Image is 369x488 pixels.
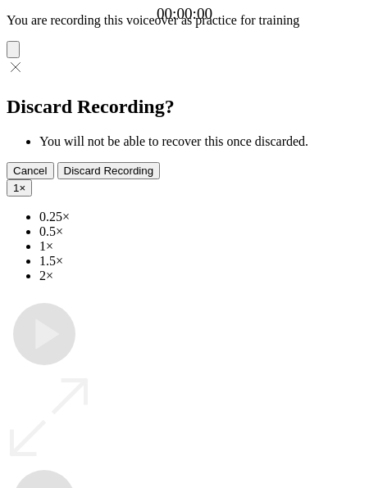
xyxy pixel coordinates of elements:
button: 1× [7,179,32,197]
li: 1× [39,239,362,254]
li: You will not be able to recover this once discarded. [39,134,362,149]
li: 1.5× [39,254,362,269]
p: You are recording this voiceover as practice for training [7,13,362,28]
li: 2× [39,269,362,283]
li: 0.25× [39,210,362,224]
span: 1 [13,182,19,194]
button: Cancel [7,162,54,179]
a: 00:00:00 [157,5,212,23]
h2: Discard Recording? [7,96,362,118]
button: Discard Recording [57,162,161,179]
li: 0.5× [39,224,362,239]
